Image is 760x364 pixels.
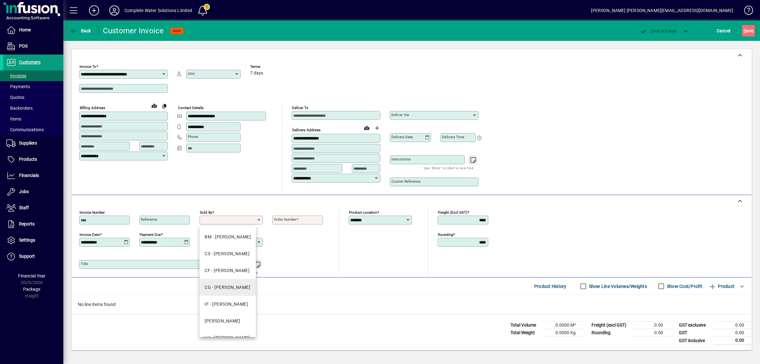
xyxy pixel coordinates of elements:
[19,173,39,178] span: Financials
[3,22,63,38] a: Home
[79,232,100,237] mat-label: Invoice date
[744,26,753,36] span: ave
[391,157,411,161] mat-label: Instructions
[715,25,732,36] button: Cancel
[19,205,29,210] span: Staff
[19,60,41,65] span: Customers
[534,281,567,291] span: Product History
[3,184,63,200] a: Jobs
[141,217,157,222] mat-label: Reference
[744,28,746,33] span: S
[6,106,33,111] span: Backorders
[19,43,28,49] span: POS
[205,250,250,257] div: CS - [PERSON_NAME]
[3,135,63,151] a: Suppliers
[250,71,263,76] span: 7 days
[81,262,88,266] mat-label: Title
[3,92,63,103] a: Quotes
[199,262,256,279] mat-option: CF - Clint Fry
[591,5,733,16] div: [PERSON_NAME] [PERSON_NAME][EMAIL_ADDRESS][DOMAIN_NAME]
[159,101,169,111] button: Copy to Delivery address
[205,234,251,240] div: BM - [PERSON_NAME]
[372,123,382,133] button: Choose address
[633,329,671,337] td: 0.00
[173,29,181,33] span: NEW
[250,65,288,69] span: Terms
[651,28,654,33] span: P
[438,232,453,237] mat-label: Rounding
[3,38,63,54] a: POS
[199,313,256,329] mat-option: JB - Jeff Berkett
[3,152,63,167] a: Products
[149,101,159,111] a: View on map
[19,157,37,162] span: Products
[6,116,21,121] span: Items
[742,25,755,36] button: Save
[199,296,256,313] mat-option: IF - Ian Fry
[199,279,256,296] mat-option: CG - Crystal Gaiger
[717,26,731,36] span: Cancel
[79,210,105,215] mat-label: Invoice number
[19,221,35,226] span: Reports
[205,301,248,308] div: IF - [PERSON_NAME]
[3,103,63,114] a: Backorders
[391,135,413,139] mat-label: Delivery date
[19,140,37,146] span: Suppliers
[205,267,250,274] div: CF - [PERSON_NAME]
[706,281,738,292] button: Product
[588,322,633,329] td: Freight (excl GST)
[205,318,240,324] div: [PERSON_NAME]
[200,210,212,215] mat-label: Sold by
[588,329,633,337] td: Rounding
[438,210,467,215] mat-label: Freight (excl GST)
[588,283,647,289] label: Show Line Volumes/Weights
[84,5,104,16] button: Add
[532,281,569,292] button: Product History
[545,329,583,337] td: 0.0000 Kg
[714,322,752,329] td: 0.00
[188,134,198,139] mat-label: Phone
[274,217,297,222] mat-label: Order number
[72,295,752,314] div: No line items found
[424,164,473,172] mat-hint: Use 'Enter' to start a new line
[6,95,24,100] span: Quotes
[714,329,752,337] td: 0.00
[79,64,96,69] mat-label: Invoice To
[6,84,30,89] span: Payments
[3,232,63,248] a: Settings
[3,200,63,216] a: Staff
[124,5,193,16] div: Complete Water Solutions Limited
[205,284,250,291] div: CG - [PERSON_NAME]
[199,229,256,245] mat-option: BM - Blair McFarlane
[391,179,421,184] mat-label: Courier Reference
[3,249,63,264] a: Support
[205,335,250,341] div: LH - [PERSON_NAME]
[349,210,377,215] mat-label: Product location
[739,1,752,22] a: Knowledge Base
[3,70,63,81] a: Invoices
[19,27,31,32] span: Home
[714,337,752,345] td: 0.00
[292,106,308,110] mat-label: Deliver To
[507,329,545,337] td: Total Weight
[199,329,256,346] mat-option: LH - Liam Hendren
[442,135,464,139] mat-label: Delivery time
[199,245,256,262] mat-option: CS - Carl Sladen
[19,254,35,259] span: Support
[640,28,676,33] span: ost & Email
[3,81,63,92] a: Payments
[19,189,29,194] span: Jobs
[633,322,671,329] td: 0.00
[6,127,44,132] span: Communications
[188,71,195,76] mat-label: Attn
[63,25,98,36] app-page-header-button: Back
[636,25,680,36] button: Post & Email
[103,26,164,36] div: Customer Invoice
[676,337,714,345] td: GST inclusive
[68,25,93,36] button: Back
[391,113,409,117] mat-label: Deliver via
[19,237,35,243] span: Settings
[676,322,714,329] td: GST exclusive
[104,5,124,16] button: Profile
[3,216,63,232] a: Reports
